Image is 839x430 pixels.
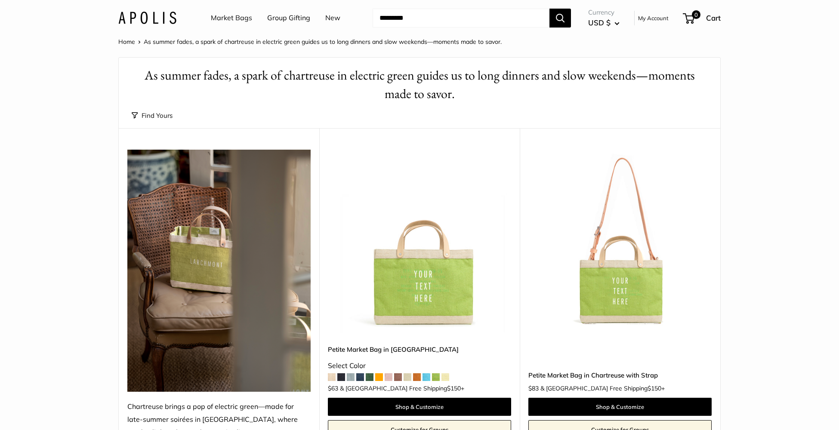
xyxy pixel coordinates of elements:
[706,13,721,22] span: Cart
[638,13,669,23] a: My Account
[588,16,620,30] button: USD $
[588,6,620,18] span: Currency
[132,66,707,103] h1: As summer fades, a spark of chartreuse in electric green guides us to long dinners and slow weeke...
[528,150,712,333] img: Petite Market Bag in Chartreuse with Strap
[267,12,310,25] a: Group Gifting
[118,36,502,47] nav: Breadcrumb
[684,11,721,25] a: 0 Cart
[328,398,511,416] a: Shop & Customize
[648,384,661,392] span: $150
[528,398,712,416] a: Shop & Customize
[328,150,511,333] a: Petite Market Bag in ChartreusePetite Market Bag in Chartreuse
[340,385,464,391] span: & [GEOGRAPHIC_DATA] Free Shipping +
[211,12,252,25] a: Market Bags
[540,385,665,391] span: & [GEOGRAPHIC_DATA] Free Shipping +
[328,359,511,372] div: Select Color
[144,38,502,46] span: As summer fades, a spark of chartreuse in electric green guides us to long dinners and slow weeke...
[127,150,311,392] img: Chartreuse brings a pop of electric green—made for late-summer soirées in Larchmont, where garden...
[549,9,571,28] button: Search
[528,370,712,380] a: Petite Market Bag in Chartreuse with Strap
[118,38,135,46] a: Home
[118,12,176,24] img: Apolis
[7,397,92,423] iframe: Sign Up via Text for Offers
[528,150,712,333] a: Petite Market Bag in Chartreuse with StrapPetite Market Bag in Chartreuse with Strap
[692,10,700,19] span: 0
[588,18,611,27] span: USD $
[132,110,173,122] button: Find Yours
[447,384,461,392] span: $150
[328,384,338,392] span: $63
[328,344,511,354] a: Petite Market Bag in [GEOGRAPHIC_DATA]
[328,150,511,333] img: Petite Market Bag in Chartreuse
[528,384,539,392] span: $83
[373,9,549,28] input: Search...
[325,12,340,25] a: New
